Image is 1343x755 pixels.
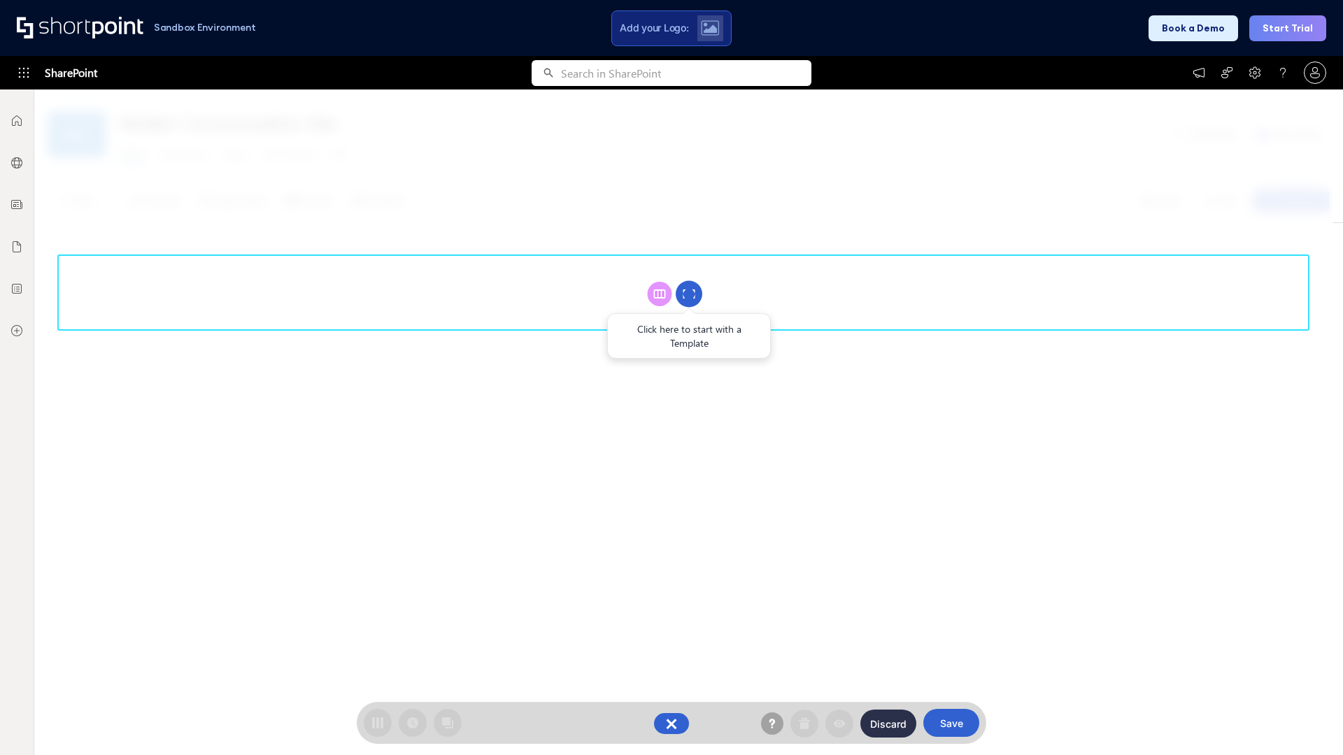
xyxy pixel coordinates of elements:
[701,20,719,36] img: Upload logo
[45,56,97,89] span: SharePoint
[154,24,256,31] h1: Sandbox Environment
[1149,15,1238,41] button: Book a Demo
[860,710,916,738] button: Discard
[1249,15,1326,41] button: Start Trial
[620,22,688,34] span: Add your Logo:
[923,709,979,737] button: Save
[1273,688,1343,755] iframe: Chat Widget
[561,60,811,86] input: Search in SharePoint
